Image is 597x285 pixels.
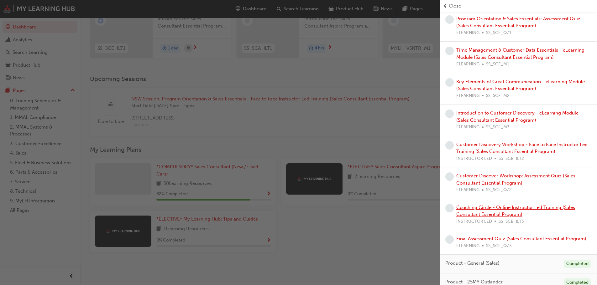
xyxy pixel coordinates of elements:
[445,141,454,150] span: learningRecordVerb_NONE-icon
[486,61,509,68] span: SS_SCE_M1
[443,3,594,10] button: prev-iconClose
[486,242,512,250] span: SS_SCE_QZ3
[456,92,479,99] span: ELEARNING
[445,109,454,118] span: learningRecordVerb_NONE-icon
[456,124,479,131] span: ELEARNING
[499,218,524,225] span: SS_SCE_ILT3
[486,186,512,194] span: SS_SCE_QZ2
[486,124,510,131] span: SS_SCE_M3
[456,47,584,60] a: Time Management & Customer Data Essentials - eLearning Module (Sales Consultant Essential Program)
[445,15,454,24] span: learningRecordVerb_NONE-icon
[449,3,461,10] span: Close
[445,47,454,55] span: learningRecordVerb_NONE-icon
[456,173,575,186] a: Customer Discover Workshop: Assessment Quiz (Sales Consultant Essential Program)
[456,205,575,217] a: Coaching Circle - Online Instructor Led Training (Sales Consultant Essential Program)
[456,110,579,123] a: Introduction to Customer Discovery - eLearning Module (Sales Consultant Essential Program)
[456,29,479,37] span: ELEARNING
[445,235,454,244] span: learningRecordVerb_NONE-icon
[456,61,479,68] span: ELEARNING
[456,218,492,225] span: INSTRUCTOR LED
[443,3,448,10] span: prev-icon
[486,92,510,99] span: SS_SCE_M2
[456,236,586,242] a: Final Assessment Quiz (Sales Consultant Essential Program)
[456,242,479,250] span: ELEARNING
[456,79,585,92] a: Key Elements of Great Communication - eLearning Module (Sales Consultant Essential Program)
[445,204,454,212] span: learningRecordVerb_NONE-icon
[564,260,591,268] div: Completed
[456,142,588,155] a: Customer Discovery Workshop - Face to Face Instructor Led Training (Sales Consultant Essential Pr...
[445,172,454,181] span: learningRecordVerb_NONE-icon
[445,78,454,87] span: learningRecordVerb_NONE-icon
[445,260,500,267] span: Product - General (Sales)
[456,155,492,162] span: INSTRUCTOR LED
[456,16,580,29] a: Program Orientation & Sales Essentials: Assessment Quiz (Sales Consultant Essential Program)
[499,155,524,162] span: SS_SCE_ILT2
[486,29,511,37] span: SS_SCE_QZ1
[456,186,479,194] span: ELEARNING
